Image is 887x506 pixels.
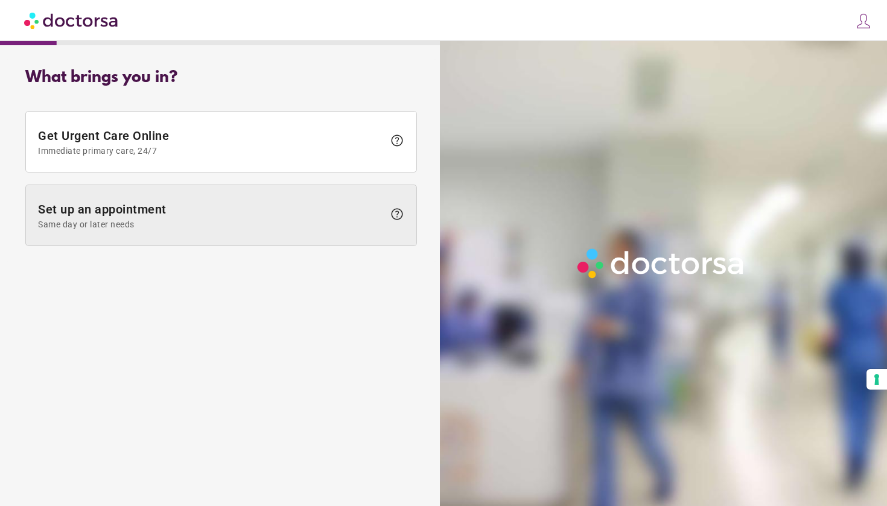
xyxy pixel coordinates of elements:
span: Immediate primary care, 24/7 [38,146,384,156]
div: What brings you in? [25,69,417,87]
span: Get Urgent Care Online [38,128,384,156]
button: Your consent preferences for tracking technologies [866,369,887,390]
span: help [390,133,404,148]
img: icons8-customer-100.png [855,13,872,30]
span: help [390,207,404,221]
img: Doctorsa.com [24,7,119,34]
span: Set up an appointment [38,202,384,229]
span: Same day or later needs [38,220,384,229]
img: Logo-Doctorsa-trans-White-partial-flat.png [573,244,750,283]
